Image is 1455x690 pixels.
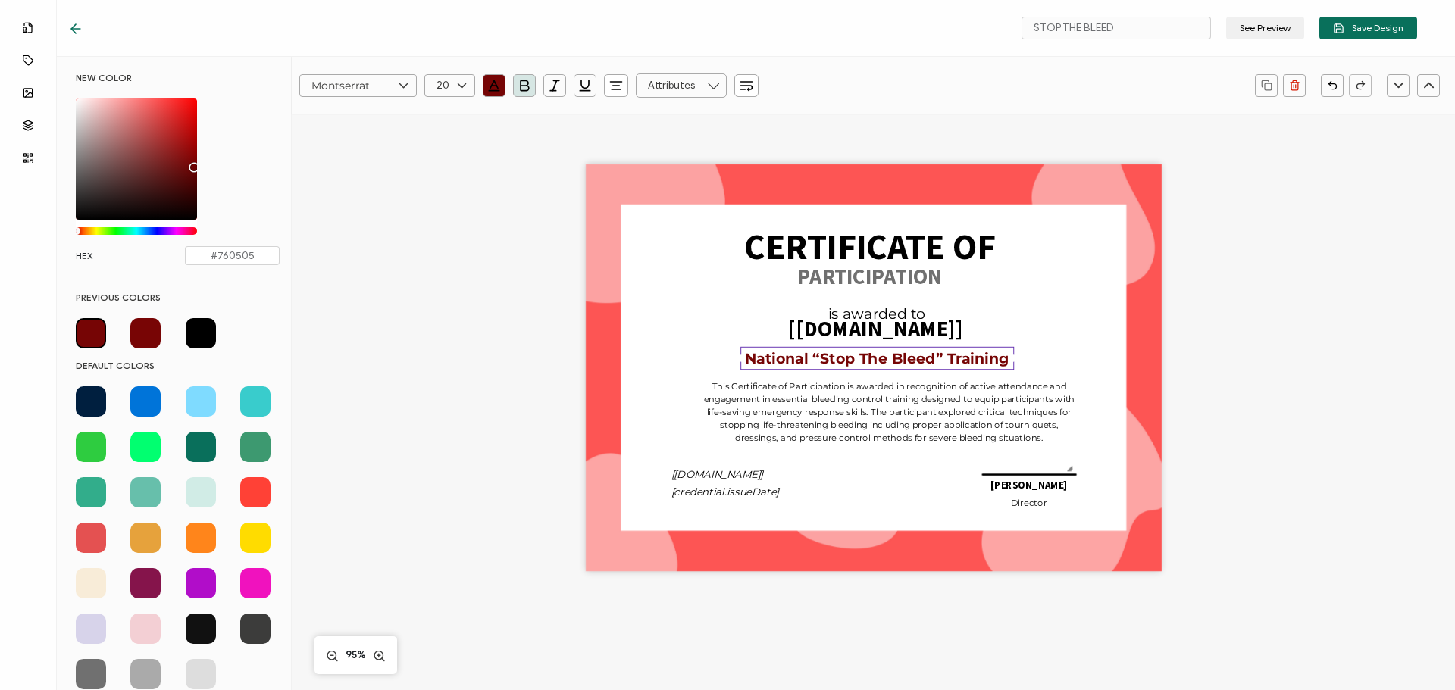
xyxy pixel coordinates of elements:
[76,292,280,303] h6: PREVIOUS COLORS
[76,72,280,83] h6: NEW COLOR
[636,73,727,98] input: Attributes
[76,98,197,239] div: Chrome color picker
[744,223,996,269] pre: CERTIFICATE OF
[1379,617,1455,690] iframe: Chat Widget
[185,246,280,265] input: #000000
[990,479,1067,492] pre: [PERSON_NAME]
[671,485,779,498] pre: [credential.issueDate]
[1011,498,1047,508] pre: Director
[671,467,764,480] pre: [[DOMAIN_NAME]]
[76,249,93,263] span: HEX
[828,305,926,323] pre: is awarded to
[424,74,475,97] input: Select
[299,74,417,97] input: Select
[797,263,942,290] pre: PARTICIPATION
[1022,17,1211,39] input: Name your certificate
[745,349,1009,367] pre: National “Stop The Bleed” Training
[788,314,962,342] pre: [[DOMAIN_NAME]]
[1333,23,1403,34] span: Save Design
[76,360,280,371] h6: DEFAULT COLORS
[1319,17,1417,39] button: Save Design
[1226,17,1304,39] button: See Preview
[343,648,369,663] span: 95%
[704,380,1077,443] pre: This Certificate of Participation is awarded in recognition of active attendance and engagement i...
